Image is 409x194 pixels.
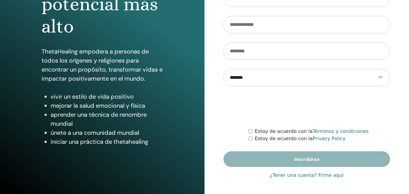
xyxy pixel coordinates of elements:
a: Términos y condiciones [313,128,369,134]
li: iniciar una práctica de thetahealing [51,137,163,146]
label: Estoy de acuerdo con la [255,128,369,135]
a: Privacy Policy [313,136,345,141]
li: aprender una técnica de renombre mundial [51,110,163,128]
li: vivir un estilo de vida positivo [51,92,163,101]
p: ThetaHealing empodera a personas de todos los orígenes y religiones para encontrar un propósito, ... [42,47,163,83]
li: únete a una comunidad mundial [51,128,163,137]
li: mejorar la salud emocional y física [51,101,163,110]
iframe: reCAPTCHA [261,95,353,119]
a: ¿Tener una cuenta? Firme aquí [270,172,344,179]
label: Estoy de acuerdo con la [255,135,345,142]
